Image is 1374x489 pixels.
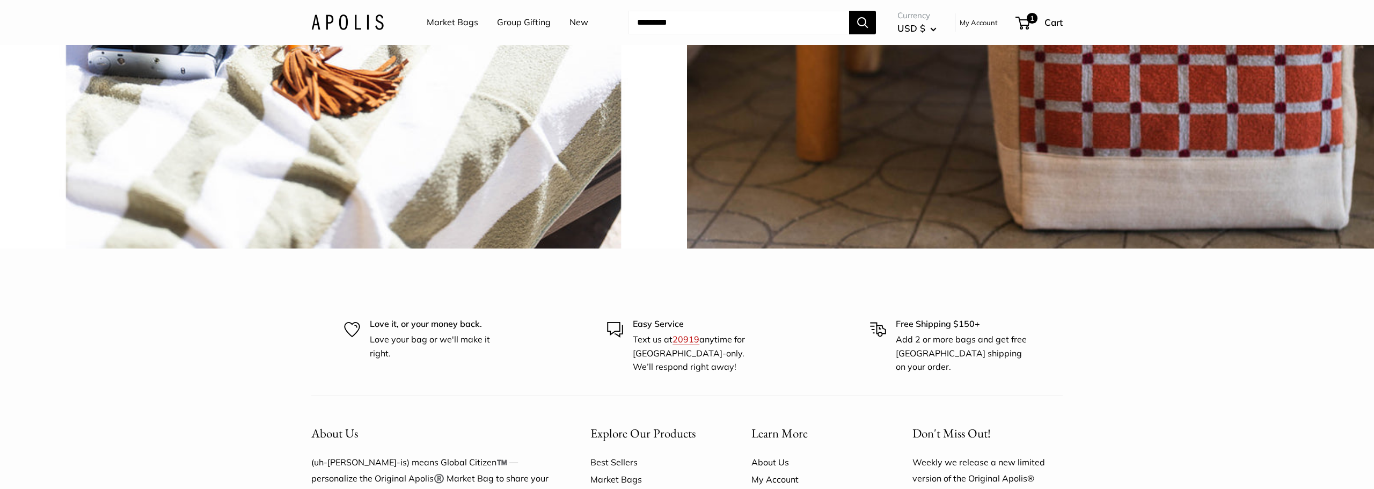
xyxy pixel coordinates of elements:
button: About Us [311,423,553,444]
button: Explore Our Products [590,423,714,444]
span: About Us [311,425,358,441]
span: USD $ [897,23,925,34]
a: New [569,14,588,31]
a: Market Bags [427,14,478,31]
button: USD $ [897,20,937,37]
a: 20919 [673,334,699,345]
span: Explore Our Products [590,425,696,441]
button: Learn More [751,423,875,444]
span: Cart [1044,17,1063,28]
input: Search... [628,11,849,34]
p: Love your bag or we'll make it right. [370,333,504,360]
a: About Us [751,454,875,471]
p: Easy Service [633,317,767,331]
p: Text us at anytime for [GEOGRAPHIC_DATA]-only. We’ll respond right away! [633,333,767,374]
a: Market Bags [590,471,714,488]
a: 1 Cart [1017,14,1063,31]
img: Apolis [311,14,384,30]
span: Learn More [751,425,808,441]
span: 1 [1027,13,1037,24]
span: Currency [897,8,937,23]
a: Group Gifting [497,14,551,31]
a: Best Sellers [590,454,714,471]
a: My Account [960,16,998,29]
p: Free Shipping $150+ [896,317,1030,331]
button: Search [849,11,876,34]
iframe: Sign Up via Text for Offers [9,448,115,480]
a: My Account [751,471,875,488]
p: Add 2 or more bags and get free [GEOGRAPHIC_DATA] shipping on your order. [896,333,1030,374]
p: Love it, or your money back. [370,317,504,331]
p: Don't Miss Out! [912,423,1063,444]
